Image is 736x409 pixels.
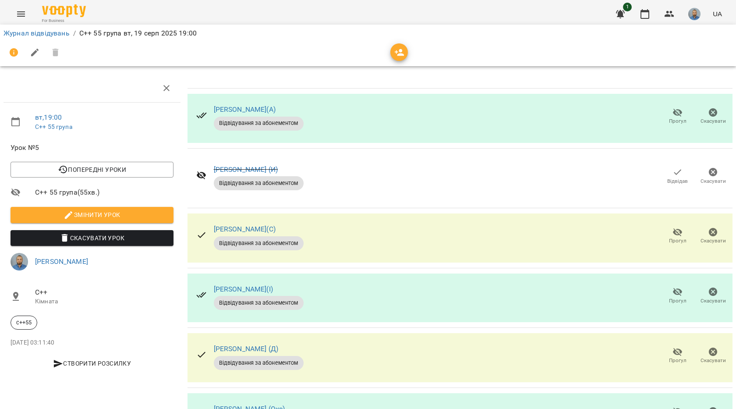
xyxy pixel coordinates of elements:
[214,345,279,353] a: [PERSON_NAME] (Д)
[214,179,304,187] span: Відвідування за абонементом
[660,284,695,309] button: Прогул
[11,319,37,327] span: с++55
[11,316,37,330] div: с++55
[35,287,173,298] span: C++
[701,357,726,364] span: Скасувати
[669,357,686,364] span: Прогул
[214,105,276,114] a: [PERSON_NAME](А)
[4,28,732,39] nav: breadcrumb
[214,165,278,174] a: [PERSON_NAME] (И)
[11,207,173,223] button: Змінити урок
[42,18,86,24] span: For Business
[660,164,695,188] button: Відвідав
[4,29,70,37] a: Журнал відвідувань
[35,257,88,266] a: [PERSON_NAME]
[11,356,173,371] button: Створити розсилку
[11,4,32,25] button: Menu
[701,117,726,125] span: Скасувати
[35,187,173,198] span: C++ 55 група ( 55 хв. )
[669,117,686,125] span: Прогул
[669,237,686,245] span: Прогул
[18,210,166,220] span: Змінити урок
[709,6,725,22] button: UA
[18,233,166,243] span: Скасувати Урок
[623,3,632,11] span: 1
[701,297,726,305] span: Скасувати
[73,28,76,39] li: /
[18,164,166,175] span: Попередні уроки
[11,338,173,347] p: [DATE] 03:11:40
[214,239,304,247] span: Відвідування за абонементом
[214,299,304,307] span: Відвідування за абонементом
[11,162,173,178] button: Попередні уроки
[42,4,86,17] img: Voopty Logo
[695,224,731,249] button: Скасувати
[701,178,726,185] span: Скасувати
[695,284,731,309] button: Скасувати
[11,142,173,153] span: Урок №5
[35,113,62,121] a: вт , 19:00
[695,344,731,368] button: Скасувати
[688,8,701,20] img: 2a5fecbf94ce3b4251e242cbcf70f9d8.jpg
[79,28,197,39] p: C++ 55 група вт, 19 серп 2025 19:00
[11,230,173,246] button: Скасувати Урок
[35,297,173,306] p: Кімната
[214,285,273,293] a: [PERSON_NAME](І)
[11,253,28,270] img: 2a5fecbf94ce3b4251e242cbcf70f9d8.jpg
[695,164,731,188] button: Скасувати
[669,297,686,305] span: Прогул
[667,178,688,185] span: Відвідав
[214,359,304,367] span: Відвідування за абонементом
[35,123,72,130] a: C++ 55 група
[701,237,726,245] span: Скасувати
[660,344,695,368] button: Прогул
[660,104,695,129] button: Прогул
[14,358,170,369] span: Створити розсилку
[214,225,276,233] a: [PERSON_NAME](С)
[214,119,304,127] span: Відвідування за абонементом
[660,224,695,249] button: Прогул
[695,104,731,129] button: Скасувати
[713,9,722,18] span: UA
